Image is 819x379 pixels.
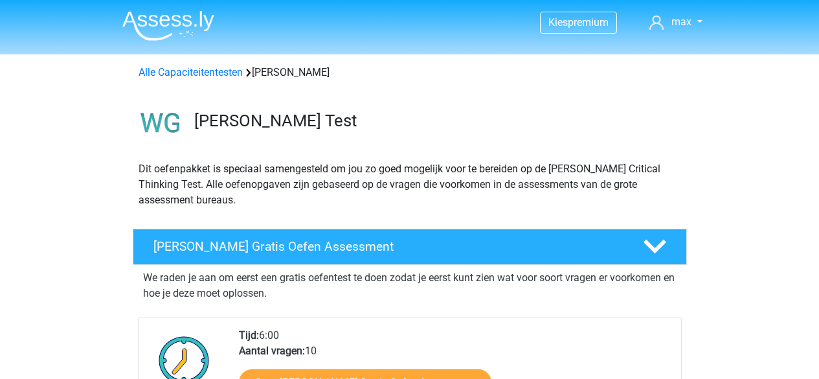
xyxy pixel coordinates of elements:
[568,16,609,29] span: premium
[548,16,568,29] span: Kies
[194,111,677,131] h3: [PERSON_NAME] Test
[139,66,243,78] a: Alle Capaciteitentesten
[122,10,214,41] img: Assessly
[139,161,681,208] p: Dit oefenpakket is speciaal samengesteld om jou zo goed mogelijk voor te bereiden op de [PERSON_N...
[143,270,677,301] p: We raden je aan om eerst een gratis oefentest te doen zodat je eerst kunt zien wat voor soort vra...
[133,65,686,80] div: [PERSON_NAME]
[541,14,616,31] a: Kiespremium
[239,329,259,341] b: Tijd:
[239,345,305,357] b: Aantal vragen:
[153,239,622,254] h4: [PERSON_NAME] Gratis Oefen Assessment
[671,16,691,28] span: max
[133,96,188,151] img: watson glaser
[644,14,707,30] a: max
[128,229,692,265] a: [PERSON_NAME] Gratis Oefen Assessment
